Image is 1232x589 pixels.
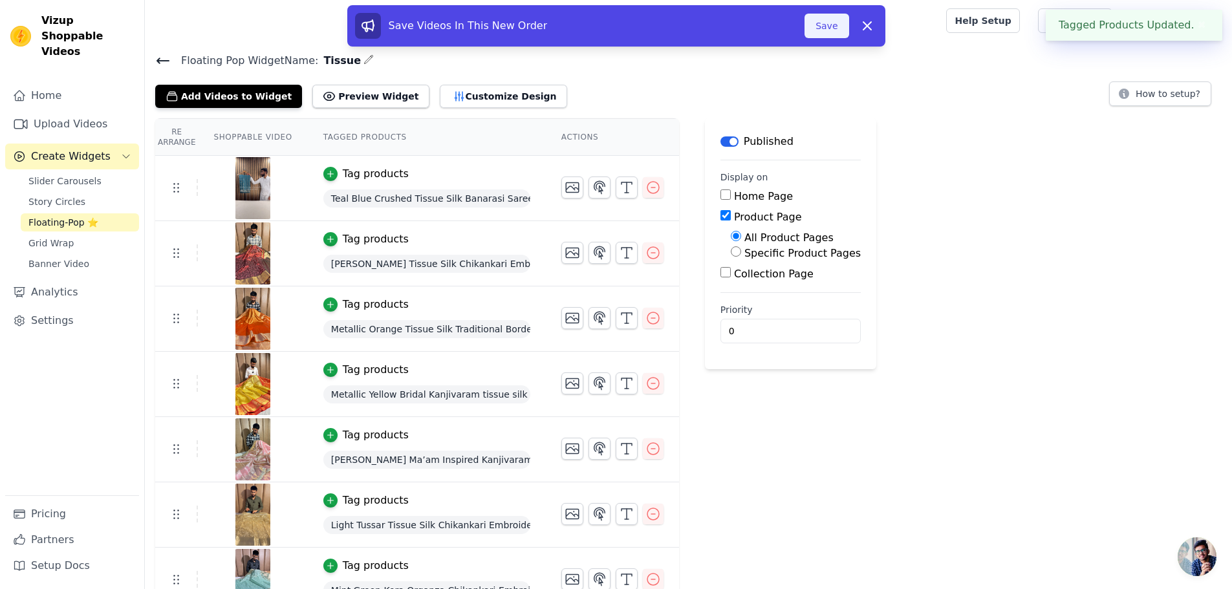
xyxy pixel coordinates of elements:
span: Grid Wrap [28,237,74,250]
a: How to setup? [1109,91,1211,103]
button: Change Thumbnail [561,438,583,460]
a: Setup Docs [5,553,139,579]
button: Tag products [323,558,409,573]
span: Floating Pop Widget Name: [171,53,318,69]
label: Home Page [734,190,793,202]
button: Tag products [323,166,409,182]
button: Change Thumbnail [561,242,583,264]
button: Change Thumbnail [561,372,583,394]
div: Tag products [343,427,409,443]
span: Tissue [318,53,361,69]
th: Actions [546,119,679,156]
div: Tag products [343,493,409,508]
button: Change Thumbnail [561,307,583,329]
th: Shoppable Video [198,119,307,156]
button: Tag products [323,362,409,378]
th: Tagged Products [308,119,546,156]
div: Tag products [343,231,409,247]
label: Product Page [734,211,802,223]
th: Re Arrange [155,119,198,156]
div: Tag products [343,362,409,378]
span: Save Videos In This New Order [389,19,548,32]
label: Priority [720,303,861,316]
span: Create Widgets [31,149,111,164]
span: Light Tussar Tissue Silk Chikankari Embroidery Banarasi Saree [323,516,530,534]
div: Tag products [343,297,409,312]
a: Upload Videos [5,111,139,137]
img: vizup-images-84a7.jpg [235,353,271,415]
a: Partners [5,527,139,553]
label: Collection Page [734,268,814,280]
img: vizup-images-bedc.jpg [235,222,271,284]
button: Save [805,14,848,38]
img: vizup-images-c09d.jpg [235,288,271,350]
img: reel-preview-usee-shop-app.myshopify.com-3703343617692815737_8704832998.jpeg [235,157,271,219]
span: Metallic Yellow Bridal Kanjivaram tissue silk saree [323,385,530,403]
label: Specific Product Pages [744,247,861,259]
a: Floating-Pop ⭐ [21,213,139,231]
a: Home [5,83,139,109]
img: vizup-images-074b.jpg [235,484,271,546]
span: [PERSON_NAME] Tissue Silk Chikankari Embroidery Banarasi Saree [323,255,530,273]
a: Analytics [5,279,139,305]
span: Metallic Orange Tissue Silk Traditional Border Weave Banarasi Saree [323,320,530,338]
button: Change Thumbnail [561,177,583,198]
a: Grid Wrap [21,234,139,252]
a: Pricing [5,501,139,527]
button: Tag products [323,493,409,508]
button: Tag products [323,427,409,443]
p: Published [744,134,794,149]
a: Open chat [1178,537,1216,576]
a: Story Circles [21,193,139,211]
button: Change Thumbnail [561,503,583,525]
button: Preview Widget [312,85,429,108]
div: Edit Name [363,52,374,69]
button: Tag products [323,231,409,247]
span: Floating-Pop ⭐ [28,216,98,229]
span: Teal Blue Crushed Tissue Silk Banarasi Saree [323,189,530,208]
button: Create Widgets [5,144,139,169]
button: How to setup? [1109,81,1211,106]
a: Settings [5,308,139,334]
span: Banner Video [28,257,89,270]
div: Tag products [343,558,409,573]
a: Banner Video [21,255,139,273]
img: vizup-images-abbc.jpg [235,418,271,480]
label: All Product Pages [744,231,834,244]
div: Tag products [343,166,409,182]
legend: Display on [720,171,768,184]
span: Story Circles [28,195,85,208]
button: Add Videos to Widget [155,85,302,108]
button: Customize Design [440,85,567,108]
span: Slider Carousels [28,175,102,187]
button: Tag products [323,297,409,312]
span: [PERSON_NAME] Ma’am Inspired Kanjivaram Tissue Silk Gota Lace Work Saree [323,451,530,469]
a: Slider Carousels [21,172,139,190]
